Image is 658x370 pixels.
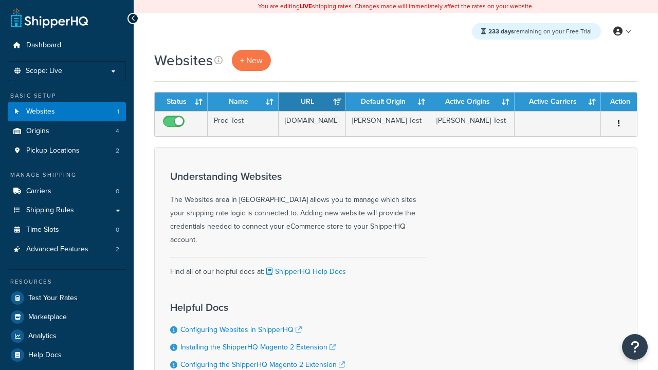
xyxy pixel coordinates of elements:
span: Origins [26,127,49,136]
span: 0 [116,187,119,196]
div: The Websites area in [GEOGRAPHIC_DATA] allows you to manage which sites your shipping rate logic ... [170,171,427,247]
a: Origins 4 [8,122,126,141]
span: Pickup Locations [26,146,80,155]
div: Resources [8,277,126,286]
span: + New [240,54,263,66]
span: Test Your Rates [28,294,78,303]
span: Scope: Live [26,67,62,76]
span: Time Slots [26,226,59,234]
div: Basic Setup [8,91,126,100]
a: Carriers 0 [8,182,126,201]
div: Manage Shipping [8,171,126,179]
h3: Understanding Websites [170,171,427,182]
b: LIVE [300,2,312,11]
a: ShipperHQ Help Docs [264,266,346,277]
a: Analytics [8,327,126,345]
div: remaining on your Free Trial [472,23,601,40]
div: Find all of our helpful docs at: [170,257,427,279]
th: URL: activate to sort column ascending [279,92,346,111]
a: + New [232,50,271,71]
span: Help Docs [28,351,62,360]
a: Time Slots 0 [8,220,126,239]
a: Help Docs [8,346,126,364]
a: Advanced Features 2 [8,240,126,259]
a: Dashboard [8,36,126,55]
li: Advanced Features [8,240,126,259]
a: Pickup Locations 2 [8,141,126,160]
span: 0 [116,226,119,234]
h1: Websites [154,50,213,70]
th: Status: activate to sort column ascending [155,92,208,111]
a: Shipping Rules [8,201,126,220]
li: Pickup Locations [8,141,126,160]
a: Installing the ShipperHQ Magento 2 Extension [180,342,336,353]
li: Time Slots [8,220,126,239]
span: Websites [26,107,55,116]
a: Configuring the ShipperHQ Magento 2 Extension [180,359,345,370]
th: Default Origin: activate to sort column ascending [346,92,430,111]
h3: Helpful Docs [170,302,355,313]
span: 2 [116,245,119,254]
span: Shipping Rules [26,206,74,215]
strong: 233 days [488,27,514,36]
td: [PERSON_NAME] Test [430,111,515,136]
th: Action [601,92,637,111]
li: Websites [8,102,126,121]
span: 4 [116,127,119,136]
span: Analytics [28,332,57,341]
td: [DOMAIN_NAME] [279,111,346,136]
th: Name: activate to sort column ascending [208,92,279,111]
span: Carriers [26,187,51,196]
td: [PERSON_NAME] Test [346,111,430,136]
a: Websites 1 [8,102,126,121]
button: Open Resource Center [622,334,648,360]
span: Advanced Features [26,245,88,254]
span: Marketplace [28,313,67,322]
a: Configuring Websites in ShipperHQ [180,324,302,335]
a: Test Your Rates [8,289,126,307]
span: 2 [116,146,119,155]
a: Marketplace [8,308,126,326]
a: ShipperHQ Home [11,8,88,28]
th: Active Carriers: activate to sort column ascending [515,92,601,111]
li: Origins [8,122,126,141]
li: Carriers [8,182,126,201]
span: Dashboard [26,41,61,50]
td: Prod Test [208,111,279,136]
th: Active Origins: activate to sort column ascending [430,92,515,111]
span: 1 [117,107,119,116]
